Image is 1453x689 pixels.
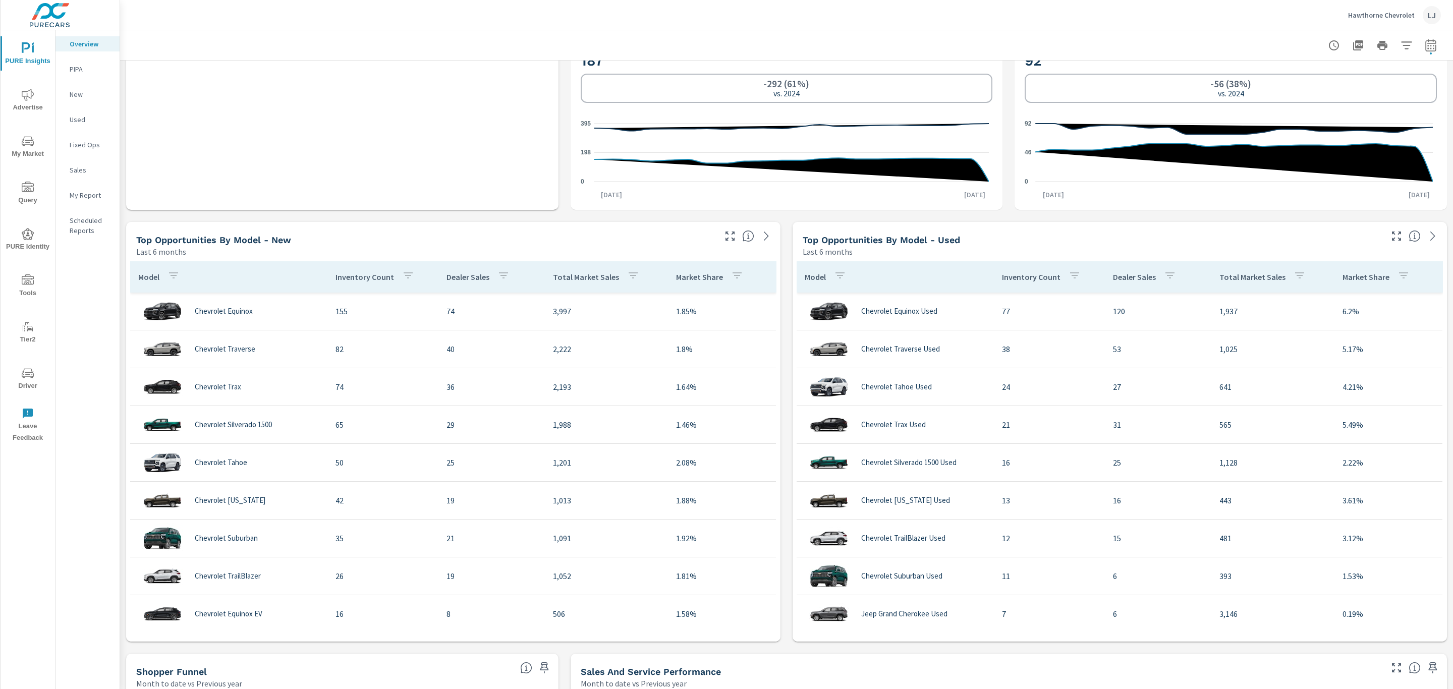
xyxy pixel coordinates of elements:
p: Chevrolet Traverse Used [861,344,940,354]
span: My Market [4,135,52,160]
p: Overview [70,39,111,49]
h5: Sales and Service Performance [581,666,721,677]
p: 13 [1002,494,1097,506]
p: 1.53% [1343,570,1434,582]
div: LJ [1423,6,1441,24]
p: 25 [446,456,537,469]
p: 42 [336,494,430,506]
p: 27 [1113,381,1203,393]
span: Save this to your personalized report [536,660,552,676]
p: New [70,89,111,99]
div: New [55,87,120,102]
p: Chevrolet Suburban [195,534,258,543]
p: PIPA [70,64,111,74]
p: vs. 2024 [1218,89,1244,98]
p: Inventory Count [1002,272,1060,282]
img: glamour [142,599,183,629]
div: My Report [55,188,120,203]
p: [DATE] [594,190,629,200]
p: Total Market Sales [1219,272,1286,282]
p: 31 [1113,419,1203,431]
span: Query [4,182,52,206]
p: 36 [446,381,537,393]
p: 3,997 [553,305,660,317]
p: 21 [1002,419,1097,431]
p: 1,025 [1219,343,1326,355]
p: Chevrolet Suburban Used [861,571,942,581]
p: Chevrolet Silverado 1500 Used [861,458,957,467]
p: 393 [1219,570,1326,582]
p: 481 [1219,532,1326,544]
p: Chevrolet Trax Used [861,420,926,429]
p: Scheduled Reports [70,215,111,236]
img: glamour [809,334,849,364]
img: glamour [809,410,849,440]
img: glamour [809,485,849,515]
p: 1.88% [676,494,768,506]
p: Model [138,272,159,282]
button: Print Report [1372,35,1392,55]
p: 38 [1002,343,1097,355]
p: 16 [1002,456,1097,469]
button: Make Fullscreen [1388,660,1405,676]
h5: Top Opportunities by Model - New [136,235,291,245]
div: Sales [55,162,120,178]
h5: Shopper Funnel [136,666,207,677]
span: Driver [4,367,52,392]
p: Last 6 months [803,246,853,258]
p: 26 [336,570,430,582]
p: 74 [336,381,430,393]
p: 4.21% [1343,381,1434,393]
p: Jeep Grand Cherokee Used [861,609,947,618]
img: glamour [809,372,849,402]
span: Select a tab to understand performance over the selected time range. [1409,662,1421,674]
img: glamour [142,334,183,364]
button: "Export Report to PDF" [1348,35,1368,55]
p: 25 [1113,456,1203,469]
p: 1,128 [1219,456,1326,469]
p: My Report [70,190,111,200]
p: 21 [446,532,537,544]
p: 74 [446,305,537,317]
p: [DATE] [1036,190,1071,200]
p: Total Market Sales [553,272,619,282]
p: Chevrolet [US_STATE] [195,496,265,505]
span: Tier2 [4,321,52,346]
p: Sales [70,165,111,175]
p: vs. 2024 [773,89,800,98]
p: 3,146 [1219,608,1326,620]
h6: -56 (38%) [1210,79,1251,89]
p: 29 [446,419,537,431]
p: 19 [446,494,537,506]
img: glamour [142,296,183,326]
p: Fixed Ops [70,140,111,150]
span: Advertise [4,89,52,113]
p: 1.85% [676,305,768,317]
p: 3.12% [1343,532,1434,544]
p: 8 [446,608,537,620]
span: Leave Feedback [4,408,52,444]
p: 40 [446,343,537,355]
p: Chevrolet Equinox EV [195,609,262,618]
div: Overview [55,36,120,51]
p: 1.81% [676,570,768,582]
p: 50 [336,456,430,469]
p: 2,193 [553,381,660,393]
p: 1.64% [676,381,768,393]
h2: 187 [581,52,993,70]
p: Market Share [676,272,723,282]
span: Find the biggest opportunities within your model lineup by seeing how each model is selling in yo... [1409,230,1421,242]
p: 11 [1002,570,1097,582]
p: 3.61% [1343,494,1434,506]
text: 198 [581,149,591,156]
p: 6 [1113,608,1203,620]
p: 1.58% [676,608,768,620]
p: [DATE] [1402,190,1437,200]
img: glamour [142,561,183,591]
p: 1.46% [676,419,768,431]
p: Chevrolet Equinox [195,307,253,316]
span: PURE Identity [4,228,52,253]
div: Scheduled Reports [55,213,120,238]
p: 15 [1113,532,1203,544]
p: [DATE] [957,190,992,200]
